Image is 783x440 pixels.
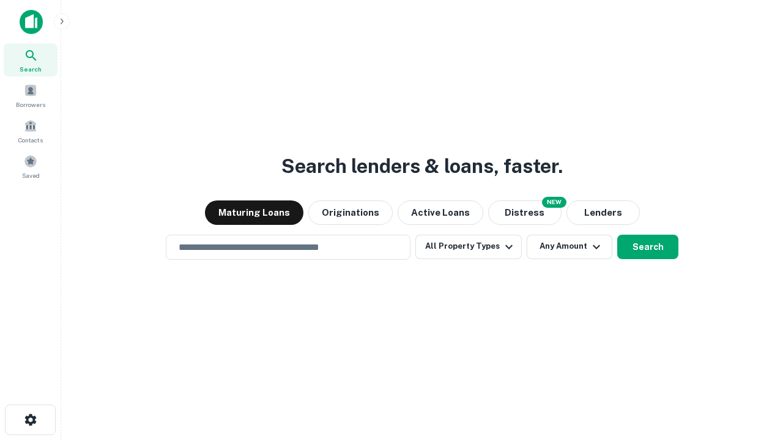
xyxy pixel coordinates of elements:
button: Search [617,235,678,259]
span: Borrowers [16,100,45,109]
button: Lenders [566,200,640,225]
a: Borrowers [4,79,58,112]
img: capitalize-icon.png [20,10,43,34]
iframe: Chat Widget [722,342,783,401]
span: Saved [22,170,40,180]
span: Contacts [18,135,43,145]
button: Maturing Loans [205,200,303,225]
a: Search [4,43,58,76]
button: Any Amount [527,235,612,259]
button: Originations [308,200,393,225]
a: Saved [4,150,58,183]
button: Search distressed loans with lien and other non-mortgage details. [488,200,562,225]
button: Active Loans [398,200,483,225]
a: Contacts [4,114,58,147]
button: All Property Types [415,235,522,259]
div: NEW [542,197,566,208]
span: Search [20,64,42,74]
h3: Search lenders & loans, faster. [281,152,563,181]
